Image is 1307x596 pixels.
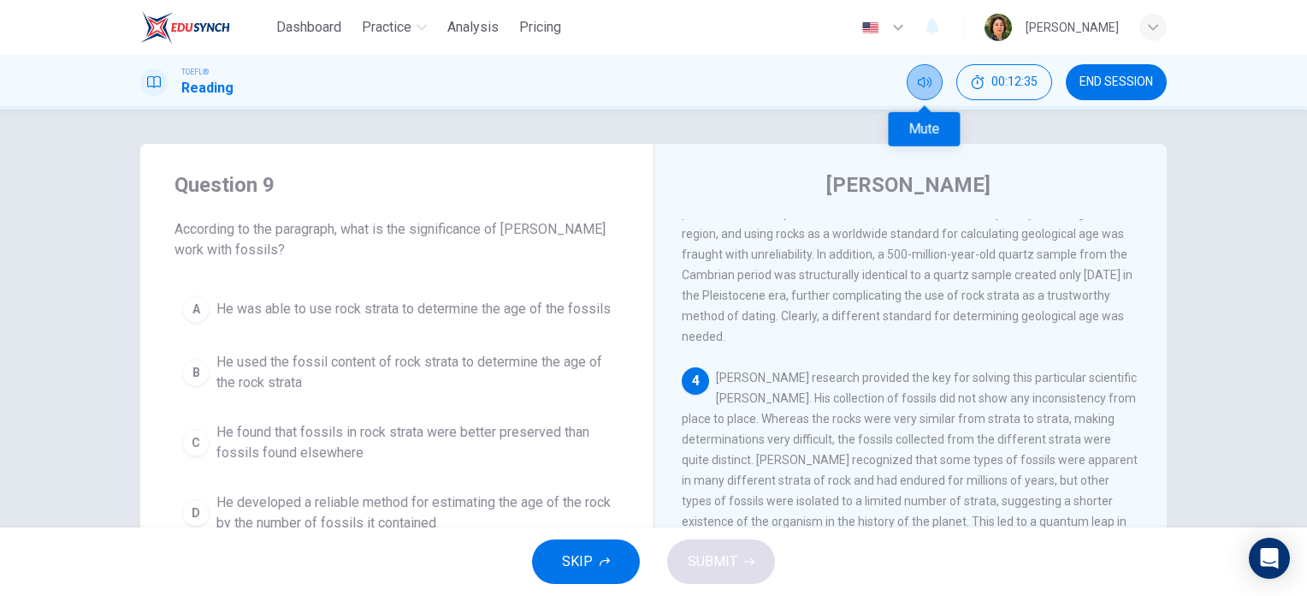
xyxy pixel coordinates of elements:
span: Dashboard [276,17,341,38]
span: He used the fossil content of rock strata to determine the age of the rock strata [216,352,612,393]
span: TOEFL® [181,66,209,78]
span: [PERSON_NAME] research provided the key for solving this particular scientific [PERSON_NAME]. His... [682,371,1138,569]
button: Pricing [512,12,568,43]
span: Practice [362,17,411,38]
div: Mute [888,112,960,146]
img: en [860,21,881,34]
div: Open Intercom Messenger [1249,538,1290,579]
img: Profile picture [985,14,1012,41]
span: He was able to use rock strata to determine the age of the fossils [216,299,611,319]
div: 4 [682,367,709,395]
span: According to the paragraph, what is the significance of [PERSON_NAME] work with fossils? [174,219,619,260]
div: Hide [956,64,1052,100]
button: CHe found that fossils in rock strata were better preserved than fossils found elsewhere [174,414,619,471]
div: D [182,499,210,527]
div: [PERSON_NAME] [1026,17,1119,38]
button: Dashboard [269,12,348,43]
button: Practice [355,12,434,43]
a: EduSynch logo [140,10,269,45]
span: END SESSION [1079,75,1153,89]
span: Analysis [447,17,499,38]
div: C [182,429,210,456]
span: He found that fossils in rock strata were better preserved than fossils found elsewhere [216,422,612,463]
button: Analysis [441,12,506,43]
div: A [182,295,210,323]
button: DHe developed a reliable method for estimating the age of the rock by the number of fossils it co... [174,485,619,541]
span: SKIP [562,550,593,574]
span: He developed a reliable method for estimating the age of the rock by the number of fossils it con... [216,492,612,533]
div: Mute [907,64,943,100]
span: 00:12:35 [991,75,1038,89]
button: SKIP [532,539,640,584]
h4: Question 9 [174,171,619,199]
img: EduSynch logo [140,10,230,45]
button: AHe was able to use rock strata to determine the age of the fossils [174,288,619,331]
span: Pricing [519,17,561,38]
h4: [PERSON_NAME] [826,171,991,199]
button: 00:12:35 [956,64,1052,100]
button: BHe used the fossil content of rock strata to determine the age of the rock strata [174,344,619,401]
div: B [182,359,210,386]
button: END SESSION [1066,64,1167,100]
h1: Reading [181,78,234,98]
